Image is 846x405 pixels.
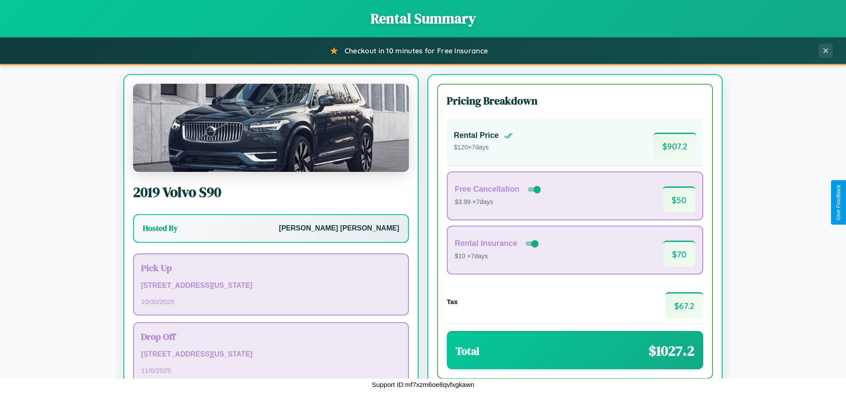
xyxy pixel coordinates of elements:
[372,379,475,390] p: Support ID: mf7xzm6oe8qvfxgkawn
[835,185,842,220] div: Give Feedback
[141,279,401,292] p: [STREET_ADDRESS][US_STATE]
[133,182,409,202] h2: 2019 Volvo S90
[663,186,695,212] span: $ 50
[447,298,458,305] h4: Tax
[455,239,517,248] h4: Rental Insurance
[454,142,513,153] p: $ 120 × 7 days
[649,341,694,360] span: $ 1027.2
[653,133,696,159] span: $ 907.2
[663,241,695,267] span: $ 70
[455,185,519,194] h4: Free Cancellation
[279,222,399,235] p: [PERSON_NAME] [PERSON_NAME]
[133,84,409,172] img: Volvo S90
[447,93,703,108] h3: Pricing Breakdown
[141,296,401,308] p: 10 / 30 / 2025
[455,251,540,262] p: $10 × 7 days
[141,364,401,376] p: 11 / 6 / 2025
[456,344,479,358] h3: Total
[141,261,401,274] h3: Pick Up
[345,46,488,55] span: Checkout in 10 minutes for Free Insurance
[141,348,401,361] p: [STREET_ADDRESS][US_STATE]
[454,131,499,140] h4: Rental Price
[9,9,837,28] h1: Rental Summary
[455,197,542,208] p: $3.99 × 7 days
[665,292,703,318] span: $ 67.2
[141,330,401,343] h3: Drop Off
[143,223,178,234] h3: Hosted By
